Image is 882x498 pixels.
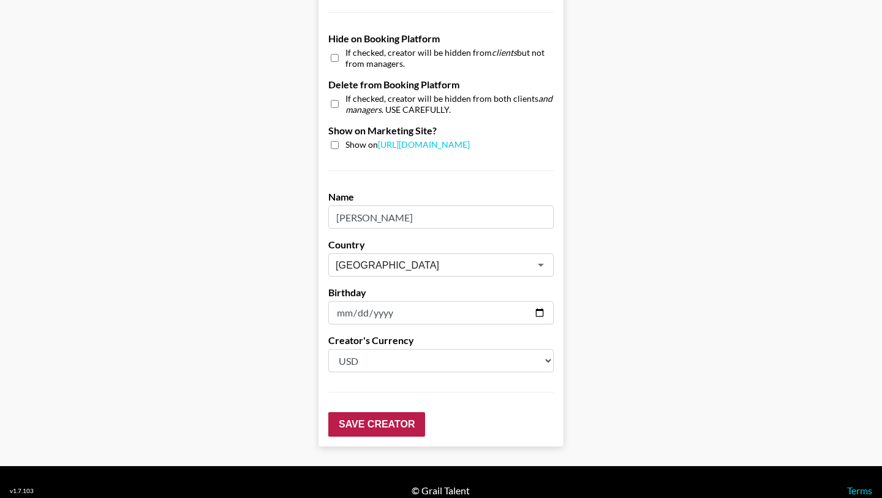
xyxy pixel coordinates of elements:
a: Terms [847,485,872,496]
span: If checked, creator will be hidden from both clients . USE CAREFULLY. [345,93,554,115]
span: Show on [345,139,470,151]
input: Save Creator [328,412,425,437]
button: Open [532,256,549,274]
label: Hide on Booking Platform [328,33,554,45]
em: clients [492,47,517,58]
label: Creator's Currency [328,334,554,347]
em: and managers [345,93,552,115]
a: [URL][DOMAIN_NAME] [378,139,470,150]
span: If checked, creator will be hidden from but not from managers. [345,47,554,69]
label: Delete from Booking Platform [328,79,554,91]
label: Birthday [328,286,554,299]
label: Country [328,239,554,251]
div: v 1.7.103 [10,487,34,495]
label: Show on Marketing Site? [328,124,554,137]
label: Name [328,191,554,203]
div: © Grail Talent [412,485,470,497]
